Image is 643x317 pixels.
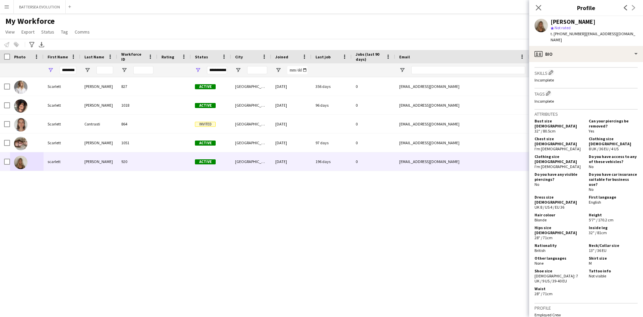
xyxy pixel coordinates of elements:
div: [GEOGRAPHIC_DATA] [231,115,271,133]
div: [PERSON_NAME] [80,77,117,96]
span: Invited [195,122,216,127]
span: 32" / 81cm [589,230,607,235]
span: Active [195,84,216,89]
h5: Waist [534,286,583,291]
span: 13" / 36 EU [589,248,606,253]
div: [EMAIL_ADDRESS][DOMAIN_NAME] [395,115,529,133]
span: 28" / 71cm [534,235,553,240]
img: Scarlett Archer [14,81,27,94]
div: 0 [352,134,395,152]
span: I'm [DEMOGRAPHIC_DATA] [534,164,581,169]
a: Comms [72,28,92,36]
button: Open Filter Menu [235,67,241,73]
img: Scarlett Contrasti [14,118,27,131]
span: City [235,54,243,59]
span: Yes [589,128,594,134]
a: View [3,28,17,36]
span: Rating [161,54,174,59]
span: British [534,248,546,253]
div: 0 [352,152,395,171]
h5: Do you have any visible piercings? [534,172,583,182]
button: Open Filter Menu [84,67,90,73]
div: [GEOGRAPHIC_DATA] [231,152,271,171]
span: Last Name [84,54,104,59]
h5: Chest size [DEMOGRAPHIC_DATA] [534,136,583,146]
div: 96 days [311,96,352,114]
h5: Nationality [534,243,583,248]
button: Open Filter Menu [399,67,405,73]
div: [PERSON_NAME] [80,134,117,152]
span: Photo [14,54,25,59]
div: [GEOGRAPHIC_DATA] [231,134,271,152]
div: Bio [529,46,643,62]
div: 920 [117,152,157,171]
h5: Clothing size [DEMOGRAPHIC_DATA] [589,136,638,146]
div: 97 days [311,134,352,152]
div: scarlett [44,152,80,171]
div: [DATE] [271,96,311,114]
div: 1018 [117,96,157,114]
span: Not rated [555,25,571,30]
span: Last job [315,54,331,59]
h5: Other languages [534,256,583,261]
h3: Tags [534,90,638,97]
div: Scarlett [44,77,80,96]
span: Email [399,54,410,59]
div: [GEOGRAPHIC_DATA] [231,96,271,114]
h3: Profile [534,305,638,311]
div: 356 days [311,77,352,96]
div: 0 [352,77,395,96]
span: Jobs (last 90 days) [356,52,383,62]
span: Export [21,29,34,35]
h5: Neck/Collar size [589,243,638,248]
img: scarlett gill [14,156,27,169]
img: Scarlett Bates [14,99,27,113]
span: Status [195,54,208,59]
div: [EMAIL_ADDRESS][DOMAIN_NAME] [395,96,529,114]
div: [EMAIL_ADDRESS][DOMAIN_NAME] [395,77,529,96]
span: Active [195,141,216,146]
a: Status [39,28,57,36]
span: Comms [75,29,90,35]
h5: Do you have car insurance suitable for business use? [589,172,638,187]
div: 864 [117,115,157,133]
span: No [534,182,539,187]
span: Tag [61,29,68,35]
h5: Bust size [DEMOGRAPHIC_DATA] [534,118,583,128]
div: 1051 [117,134,157,152]
button: Open Filter Menu [121,67,127,73]
div: 196 days [311,152,352,171]
h5: Inside leg [589,225,638,230]
div: Scarlett [44,115,80,133]
h5: Dress size [DEMOGRAPHIC_DATA] [534,195,583,205]
h3: Attributes [534,111,638,117]
input: First Name Filter Input [60,66,76,74]
button: BATTERSEA EVOLUTION [14,0,66,13]
div: [DATE] [271,134,311,152]
div: [GEOGRAPHIC_DATA] [231,77,271,96]
span: Workforce ID [121,52,145,62]
h3: Skills [534,69,638,76]
span: No [589,164,593,169]
span: Joined [275,54,288,59]
span: Active [195,103,216,108]
span: 28" / 71cm [534,291,553,296]
div: [DATE] [271,152,311,171]
span: My Workforce [5,16,55,26]
span: View [5,29,15,35]
span: Status [41,29,54,35]
span: 8 UK / 36 EU / 4 US [589,146,619,151]
span: First Name [48,54,68,59]
span: 5'7" / 170.2 cm [589,217,614,222]
div: 0 [352,96,395,114]
input: Email Filter Input [411,66,525,74]
span: t. [PHONE_NUMBER] [551,31,585,36]
span: Active [195,159,216,164]
input: Joined Filter Input [287,66,307,74]
div: [DATE] [271,115,311,133]
a: Tag [58,28,71,36]
app-action-btn: Advanced filters [28,41,36,49]
button: Open Filter Menu [275,67,281,73]
h5: First language [589,195,638,200]
h3: Profile [529,3,643,12]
